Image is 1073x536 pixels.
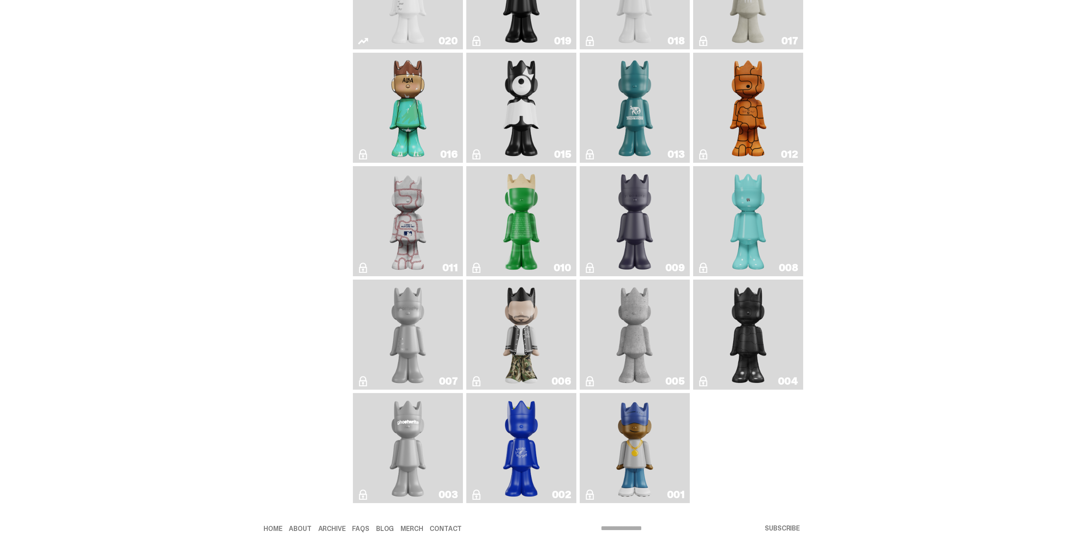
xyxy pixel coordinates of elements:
div: 002 [552,490,571,500]
a: Merch [401,525,423,532]
a: Contact [430,525,462,532]
div: 007 [439,376,458,386]
img: Robin [726,170,771,273]
a: FAQs [352,525,369,532]
div: 019 [554,36,571,46]
img: ALBA [386,56,430,159]
img: Trash [613,56,657,159]
div: 016 [440,149,458,159]
div: 020 [438,36,458,46]
a: Trash [585,56,685,159]
div: 018 [667,36,685,46]
a: ghostwriter [358,396,458,500]
img: Amiri [499,283,544,386]
a: Rocky's Matcha [471,396,571,500]
img: Baseball [386,170,430,273]
a: Amiri [471,283,571,386]
a: Blog [376,525,394,532]
div: 009 [665,263,685,273]
a: Basketball [698,56,798,159]
a: Archive [318,525,346,532]
div: 017 [781,36,798,46]
div: 003 [438,490,458,500]
a: Zero Bond [585,170,685,273]
div: 010 [554,263,571,273]
div: 013 [667,149,685,159]
a: JFG [471,170,571,273]
img: Concrete [613,283,657,386]
div: 001 [667,490,685,500]
img: Eastside Golf [613,396,656,500]
img: ghost repose [386,283,430,386]
div: 004 [778,376,798,386]
div: 006 [551,376,571,386]
a: About [289,525,311,532]
div: 011 [442,263,458,273]
a: Robin [698,170,798,273]
a: Baseball [358,170,458,273]
img: Zero Bond [613,170,657,273]
div: 008 [779,263,798,273]
a: ghost repose [358,283,458,386]
img: Quest [499,56,544,159]
a: ALBA [358,56,458,159]
a: Concrete [585,283,685,386]
img: ghostwriter [386,396,430,500]
img: Rocky's Matcha [499,396,544,500]
div: 005 [665,376,685,386]
a: Toy Store [698,283,798,386]
a: Eastside Golf [585,396,685,500]
div: 015 [554,149,571,159]
img: Toy Store [726,283,771,386]
img: Basketball [726,56,771,159]
div: 012 [781,149,798,159]
a: Quest [471,56,571,159]
img: JFG [499,170,544,273]
a: Home [264,525,282,532]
